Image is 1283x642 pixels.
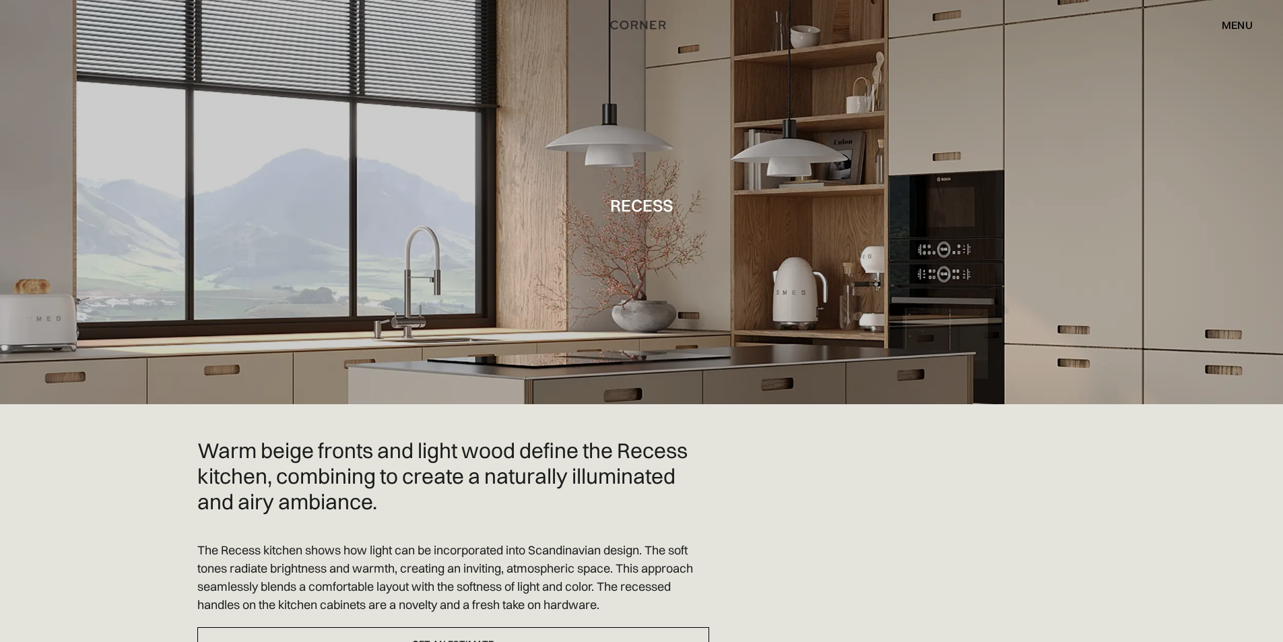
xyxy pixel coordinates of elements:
[610,196,673,214] h1: Recess
[593,16,690,34] a: home
[1208,13,1253,36] div: menu
[197,541,709,614] p: The Recess kitchen shows how light can be incorporated into Scandinavian design. The soft tones r...
[1222,20,1253,30] div: menu
[197,438,709,514] h2: Warm beige fronts and light wood define the Recess kitchen, combining to create a naturally illum...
